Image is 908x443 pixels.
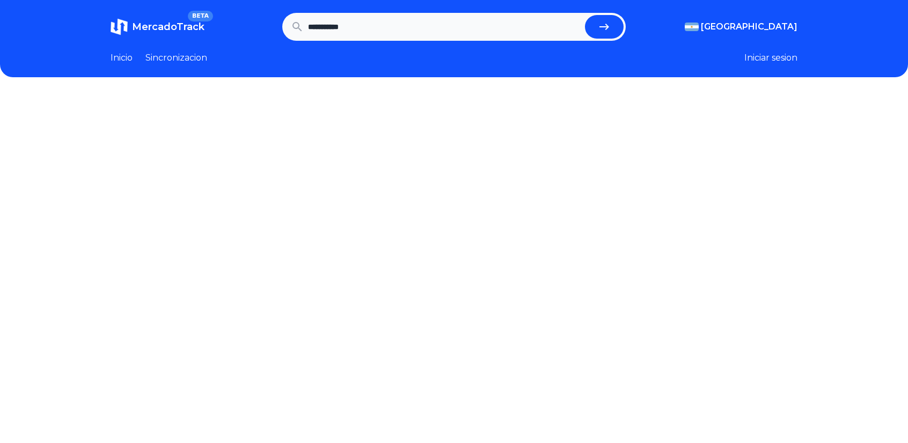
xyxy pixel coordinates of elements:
[145,51,207,64] a: Sincronizacion
[111,51,133,64] a: Inicio
[188,11,213,21] span: BETA
[701,20,797,33] span: [GEOGRAPHIC_DATA]
[685,23,699,31] img: Argentina
[744,51,797,64] button: Iniciar sesion
[111,18,128,35] img: MercadoTrack
[111,18,204,35] a: MercadoTrackBETA
[685,20,797,33] button: [GEOGRAPHIC_DATA]
[132,21,204,33] span: MercadoTrack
